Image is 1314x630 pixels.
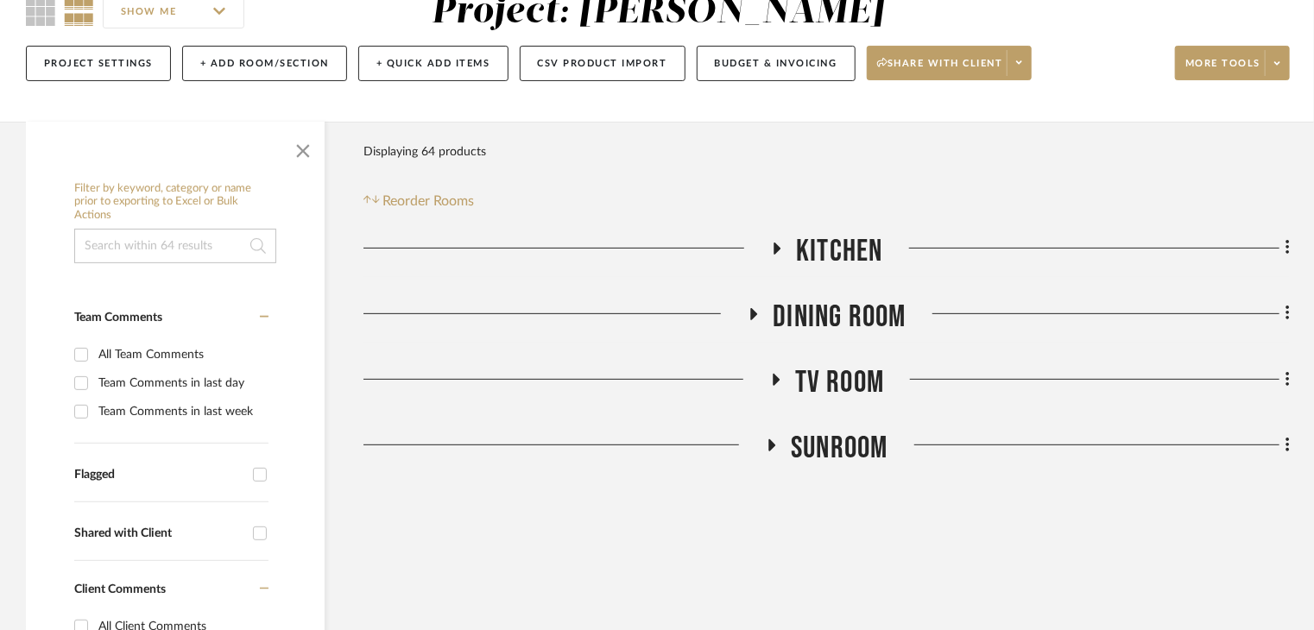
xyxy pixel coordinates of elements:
[74,312,162,324] span: Team Comments
[796,233,882,270] span: Kitchen
[1175,46,1290,80] button: More tools
[286,130,320,165] button: Close
[358,46,509,81] button: + Quick Add Items
[795,364,884,401] span: TV ROOM
[697,46,856,81] button: Budget & Invoicing
[363,191,475,211] button: Reorder Rooms
[74,468,244,482] div: Flagged
[773,299,906,336] span: Dining Room
[182,46,347,81] button: + Add Room/Section
[383,191,475,211] span: Reorder Rooms
[74,229,276,263] input: Search within 64 results
[791,430,888,467] span: SUNROOM
[363,135,486,169] div: Displaying 64 products
[74,182,276,223] h6: Filter by keyword, category or name prior to exporting to Excel or Bulk Actions
[74,526,244,541] div: Shared with Client
[1185,57,1260,83] span: More tools
[98,398,264,425] div: Team Comments in last week
[98,341,264,369] div: All Team Comments
[877,57,1003,83] span: Share with client
[98,369,264,397] div: Team Comments in last day
[867,46,1033,80] button: Share with client
[26,46,171,81] button: Project Settings
[74,583,166,595] span: Client Comments
[520,46,685,81] button: CSV Product Import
